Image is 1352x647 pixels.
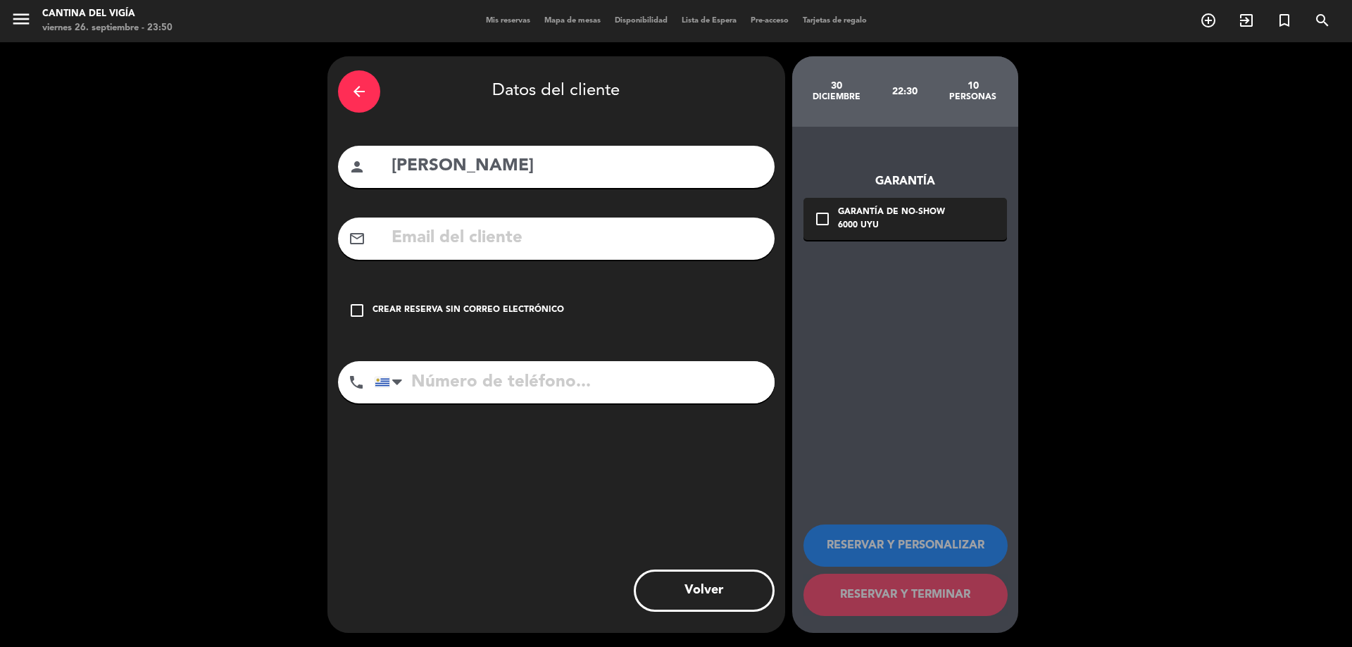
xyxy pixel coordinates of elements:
div: Uruguay: +598 [375,362,408,403]
input: Email del cliente [390,224,764,253]
button: RESERVAR Y TERMINAR [803,574,1008,616]
i: mail_outline [349,230,365,247]
button: Volver [634,570,775,612]
input: Nombre del cliente [390,152,764,181]
i: phone [348,374,365,391]
div: 30 [803,80,871,92]
div: diciembre [803,92,871,103]
input: Número de teléfono... [375,361,775,403]
i: search [1314,12,1331,29]
i: turned_in_not [1276,12,1293,29]
div: 10 [939,80,1007,92]
div: Garantía de no-show [838,206,945,220]
span: Lista de Espera [675,17,744,25]
div: Crear reserva sin correo electrónico [373,303,564,318]
i: add_circle_outline [1200,12,1217,29]
i: exit_to_app [1238,12,1255,29]
button: RESERVAR Y PERSONALIZAR [803,524,1008,567]
div: viernes 26. septiembre - 23:50 [42,21,173,35]
span: Mapa de mesas [537,17,608,25]
i: arrow_back [351,83,368,100]
span: Disponibilidad [608,17,675,25]
span: Pre-acceso [744,17,796,25]
div: personas [939,92,1007,103]
div: Datos del cliente [338,67,775,116]
div: 22:30 [870,67,939,116]
div: 6000 UYU [838,219,945,233]
button: menu [11,8,32,34]
i: check_box_outline_blank [349,302,365,319]
i: check_box_outline_blank [814,211,831,227]
div: Cantina del Vigía [42,7,173,21]
span: Mis reservas [479,17,537,25]
div: Garantía [803,172,1007,191]
span: Tarjetas de regalo [796,17,874,25]
i: person [349,158,365,175]
i: menu [11,8,32,30]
